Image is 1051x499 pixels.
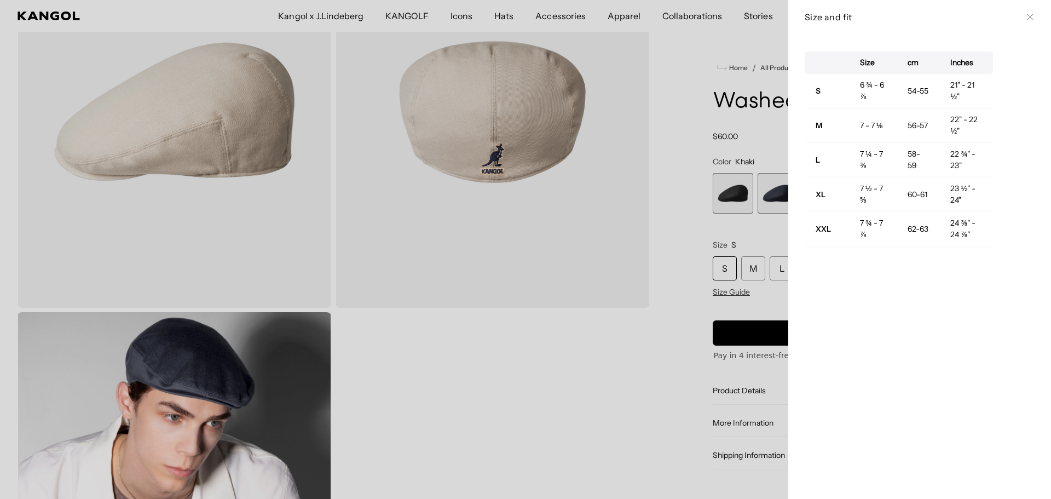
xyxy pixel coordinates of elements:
th: cm [897,51,940,74]
td: 7 ¾ - 7 ⅞ [849,212,897,246]
td: 60-61 [897,177,940,212]
strong: M [816,121,823,130]
td: 7 ½ - 7 ⅝ [849,177,897,212]
td: 6 ¾ - 6 ⅞ [849,74,897,108]
strong: S [816,86,821,96]
td: 23 ½" - 24" [939,177,993,212]
td: 62-63 [897,212,940,246]
th: Size [849,51,897,74]
td: 56-57 [897,108,940,143]
th: Inches [939,51,993,74]
td: 54-55 [897,74,940,108]
td: 24 ⅜" - 24 ⅞" [939,212,993,246]
td: 21" - 21 ½" [939,74,993,108]
strong: L [816,155,820,165]
td: 22 ¾" - 23" [939,143,993,177]
strong: XL [816,190,825,199]
td: 58-59 [897,143,940,177]
td: 7 ¼ - 7 ⅜ [849,143,897,177]
h3: Size and fit [805,11,1021,23]
strong: XXL [816,224,831,234]
td: 22" - 22 ½" [939,108,993,143]
td: 7 - 7 ⅛ [849,108,897,143]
